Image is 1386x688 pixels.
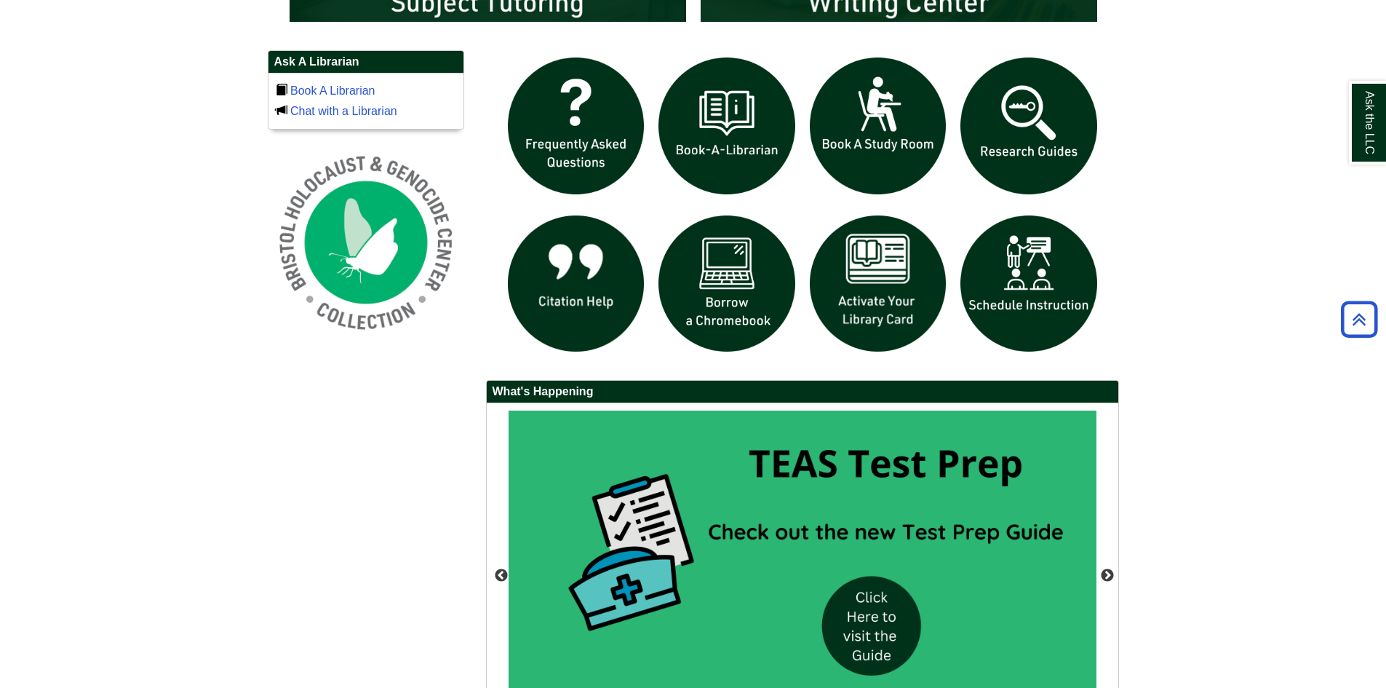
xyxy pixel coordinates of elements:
a: Chat with a Librarian [290,105,397,117]
button: Next [1100,569,1115,583]
a: Book A Librarian [290,84,375,97]
img: Book a Librarian icon links to book a librarian web page [651,50,802,202]
a: Back to Top [1336,309,1382,329]
div: slideshow [501,50,1104,365]
button: Previous [494,569,509,583]
h2: Ask A Librarian [268,51,463,74]
img: activate Library Card icon links to form to activate student ID into library card [802,208,954,360]
img: frequently asked questions [501,50,652,202]
img: Research Guides icon links to research guides web page [953,50,1104,202]
img: citation help icon links to citation help guide page [501,208,652,360]
img: book a study room icon links to book a study room web page [802,50,954,202]
img: Borrow a chromebook icon links to the borrow a chromebook web page [651,208,802,360]
h2: What's Happening [487,381,1118,403]
img: For faculty. Schedule Library Instruction icon links to form. [953,208,1104,360]
img: Holocaust and Genocide Collection [268,144,464,341]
